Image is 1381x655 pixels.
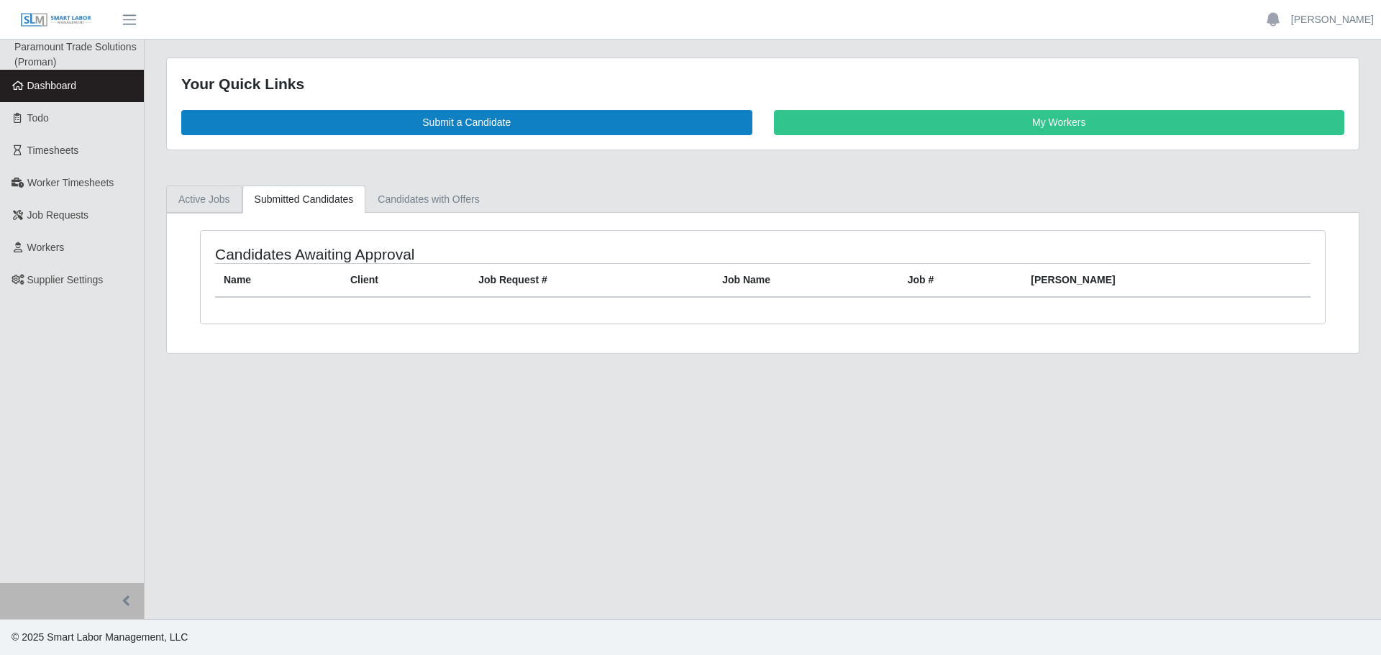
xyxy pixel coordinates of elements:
[27,274,104,285] span: Supplier Settings
[714,263,899,297] th: Job Name
[27,177,114,188] span: Worker Timesheets
[20,12,92,28] img: SLM Logo
[215,263,342,297] th: Name
[365,185,491,214] a: Candidates with Offers
[774,110,1345,135] a: My Workers
[27,112,49,124] span: Todo
[27,209,89,221] span: Job Requests
[899,263,1023,297] th: Job #
[342,263,470,297] th: Client
[470,263,714,297] th: Job Request #
[181,73,1344,96] div: Your Quick Links
[14,41,137,68] span: Paramount Trade Solutions (Proman)
[1022,263,1311,297] th: [PERSON_NAME]
[12,631,188,643] span: © 2025 Smart Labor Management, LLC
[27,242,65,253] span: Workers
[181,110,752,135] a: Submit a Candidate
[27,80,77,91] span: Dashboard
[27,145,79,156] span: Timesheets
[242,185,366,214] a: Submitted Candidates
[166,185,242,214] a: Active Jobs
[215,245,659,263] h4: Candidates Awaiting Approval
[1291,12,1374,27] a: [PERSON_NAME]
